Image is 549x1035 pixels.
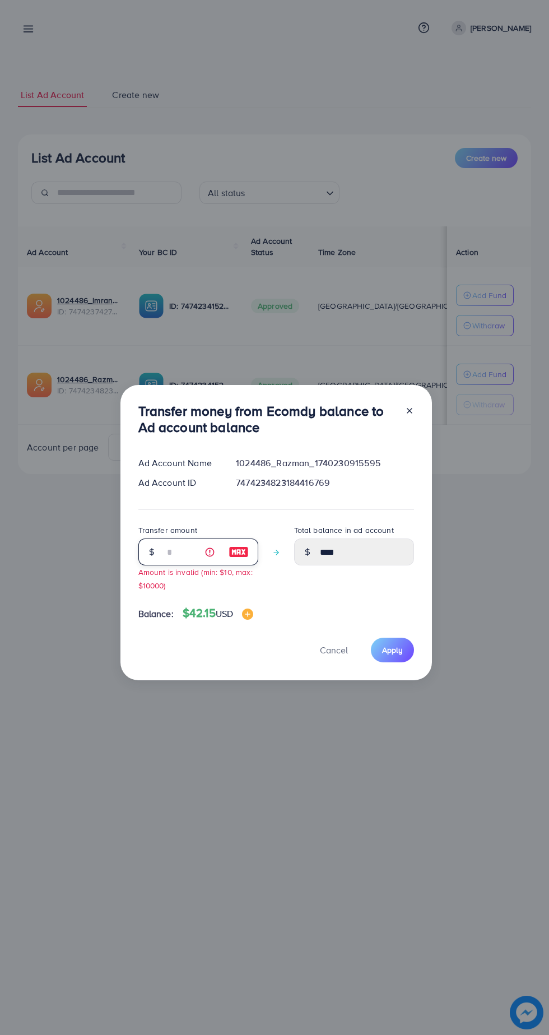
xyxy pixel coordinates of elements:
label: Transfer amount [138,525,197,536]
span: Apply [382,644,403,656]
div: Ad Account ID [129,476,227,489]
small: Amount is invalid (min: $10, max: $10000) [138,567,253,590]
h3: Transfer money from Ecomdy balance to Ad account balance [138,403,396,435]
div: Ad Account Name [129,457,227,470]
button: Apply [371,638,414,662]
span: Cancel [320,644,348,656]
img: image [229,545,249,559]
div: 1024486_Razman_1740230915595 [227,457,422,470]
div: 7474234823184416769 [227,476,422,489]
h4: $42.15 [183,606,253,620]
span: Balance: [138,607,174,620]
label: Total balance in ad account [294,525,394,536]
img: image [242,609,253,620]
span: USD [216,607,233,620]
button: Cancel [306,638,362,662]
